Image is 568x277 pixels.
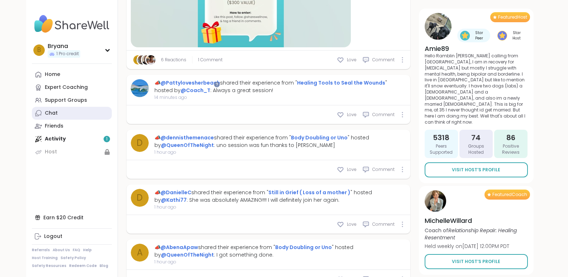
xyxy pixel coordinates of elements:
[372,166,395,173] span: Comment
[497,31,507,40] img: Star Host
[32,94,112,107] a: Support Groups
[154,79,406,94] div: 📣 shared their experience from " " hosted by : Always a great session!
[452,258,500,265] span: Visit Host’s Profile
[45,84,88,91] div: Expert Coaching
[428,143,455,156] span: Peers Supported
[425,227,517,241] i: Relationship Repair: Healing Resentment
[146,55,156,65] img: ladymusic20
[32,263,66,268] a: Safety Resources
[372,57,395,63] span: Comment
[161,79,220,86] a: @Pattylovesherbeach
[32,230,112,243] a: Logout
[131,244,149,262] a: A
[347,111,357,118] span: Love
[471,30,487,41] span: Star Peer
[53,248,70,253] a: About Us
[61,255,86,261] a: Safety Policy
[32,120,112,133] a: Friends
[154,134,406,149] div: 📣 shared their experience from " " hosted by : uno session was fun thanks to [PERSON_NAME]
[135,56,140,65] span: m
[154,149,406,156] span: 1 hour ago
[154,189,406,204] div: 📣 shared their experience from " " hosted by : She was absolutely AMAZING!!!! I will definitely j...
[462,143,490,156] span: Groups Hosted
[32,107,112,120] a: Chat
[83,248,92,253] a: Help
[425,53,528,125] p: Hello Ramblin [PERSON_NAME] calling from [GEOGRAPHIC_DATA], I am in recovery for [MEDICAL_DATA] b...
[425,44,528,53] h4: Amie89
[214,82,220,87] iframe: Spotlight
[425,162,528,177] a: Visit Host’s Profile
[347,221,357,228] span: Love
[131,134,149,152] a: d
[32,248,50,253] a: Referrals
[32,255,58,261] a: Host Training
[100,263,108,268] a: Blog
[275,244,332,251] a: Body Doubling or Uno
[161,189,191,196] a: @DanielleC
[131,189,149,207] a: D
[69,263,97,268] a: Redeem Code
[154,94,406,101] span: 14 minutes ago
[45,148,57,156] div: Host
[154,244,406,259] div: 📣 shared their experience from " " hosted by : I got something done.
[138,55,147,65] img: pipishay2olivia
[154,204,406,210] span: 1 hour ago
[506,133,515,143] span: 86
[73,248,80,253] a: FAQ
[268,189,350,196] a: Still in Grief ( Loss of a mother )
[48,42,80,50] div: Bryana
[471,133,481,143] span: 74
[198,57,223,63] span: 1 Comment
[452,167,500,173] span: Visit Host’s Profile
[492,192,527,197] span: Featured Coach
[161,134,214,141] a: @dennisthemenace
[497,143,525,156] span: Positive Reviews
[56,51,79,57] span: 1 Pro credit
[509,30,525,41] span: Star Host
[137,246,143,259] span: A
[32,68,112,81] a: Home
[372,221,395,228] span: Comment
[45,71,60,78] div: Home
[142,55,151,65] img: JonathanT
[154,259,406,265] span: 1 hour ago
[44,233,62,240] div: Logout
[291,134,348,141] a: Body Doubling or Uno
[45,123,63,130] div: Friends
[32,211,112,224] div: Earn $20 Credit
[45,110,58,117] div: Chat
[372,111,395,118] span: Comment
[425,227,528,241] p: Coach of
[425,243,528,250] p: Held weekly on [DATE] 12:00PM PDT
[161,57,186,63] a: 6 Reactions
[425,254,528,269] a: Visit Host’s Profile
[425,216,528,225] h4: MichelleWillard
[498,14,527,20] span: Featured Host
[137,137,143,149] span: d
[347,57,357,63] span: Love
[161,244,198,251] a: @AbenaApaw
[425,13,452,40] img: Amie89
[137,191,143,204] span: D
[32,11,112,37] img: ShareWell Nav Logo
[37,46,41,55] span: B
[297,79,385,86] a: Healing Tools to Seal the Wounds
[45,97,87,104] div: Support Groups
[32,81,112,94] a: Expert Coaching
[161,196,187,204] a: @Kathi77
[32,145,112,158] a: Host
[181,87,210,94] a: @Coach_T
[425,190,446,212] img: MichelleWillard
[161,142,214,149] a: @QueenOfTheNight
[433,133,449,143] span: 5318
[161,251,214,258] a: @QueenOfTheNight
[131,79,149,97] img: Pattylovesherbeach
[460,31,470,40] img: Star Peer
[347,166,357,173] span: Love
